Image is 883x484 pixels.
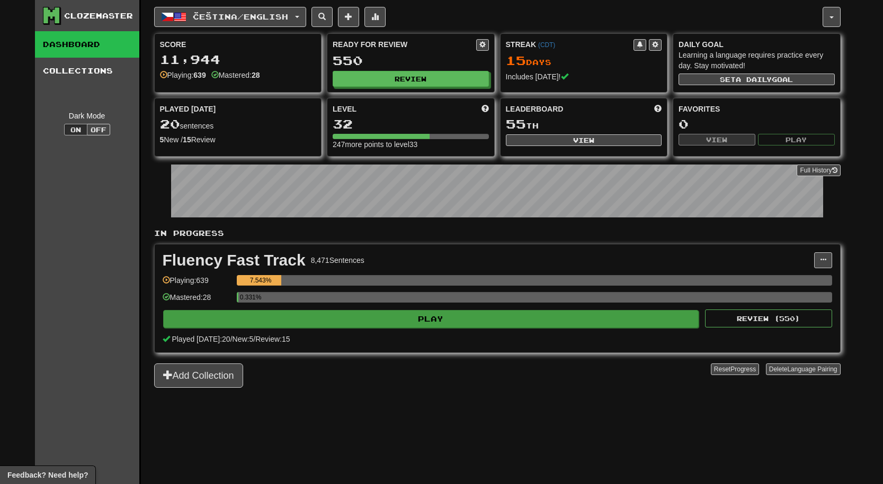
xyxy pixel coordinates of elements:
span: a daily [736,76,772,83]
span: 15 [506,53,526,68]
button: View [679,134,755,145]
div: Clozemaster [64,11,133,21]
span: Čeština / English [193,12,288,21]
button: Search sentences [311,7,333,27]
div: 8,471 Sentences [311,255,364,266]
span: Progress [730,366,756,373]
strong: 639 [193,71,206,79]
div: 11,944 [160,53,316,66]
div: Streak [506,39,634,50]
button: Review (550) [705,309,832,327]
button: Play [758,134,835,145]
div: Fluency Fast Track [163,252,306,268]
span: Played [DATE]: 20 [172,335,230,343]
div: 32 [333,117,489,131]
a: (CDT) [538,41,555,49]
a: Full History [797,165,840,176]
span: Leaderboard [506,104,564,114]
div: Daily Goal [679,39,835,50]
div: Mastered: 28 [163,292,231,309]
span: This week in points, UTC [654,104,662,114]
span: Open feedback widget [7,470,88,480]
span: / [253,335,255,343]
span: Played [DATE] [160,104,216,114]
div: Dark Mode [43,111,131,121]
div: Ready for Review [333,39,476,50]
div: New / Review [160,134,316,145]
div: 247 more points to level 33 [333,139,489,150]
strong: 15 [183,135,191,144]
button: Off [87,124,110,135]
div: Includes [DATE]! [506,71,662,82]
strong: 5 [160,135,164,144]
button: On [64,124,87,135]
div: 0 [679,117,835,131]
button: Čeština/English [154,7,306,27]
a: Dashboard [35,31,139,58]
div: sentences [160,117,316,131]
div: 550 [333,54,489,67]
button: ResetProgress [711,363,759,375]
span: Level [333,104,356,114]
div: Favorites [679,104,835,114]
div: Mastered: [211,70,260,80]
div: th [506,117,662,131]
div: 7.543% [240,275,282,286]
div: Playing: 639 [163,275,231,293]
div: Day s [506,54,662,68]
span: Score more points to level up [481,104,489,114]
span: 55 [506,116,526,131]
button: Seta dailygoal [679,74,835,85]
div: Playing: [160,70,206,80]
div: Score [160,39,316,50]
strong: 28 [252,71,260,79]
button: Play [163,310,699,328]
span: 20 [160,116,180,131]
button: Add sentence to collection [338,7,359,27]
button: DeleteLanguage Pairing [766,363,841,375]
span: / [230,335,233,343]
button: Add Collection [154,363,243,388]
button: Review [333,71,489,87]
button: More stats [364,7,386,27]
span: Language Pairing [787,366,837,373]
a: Collections [35,58,139,84]
span: New: 5 [233,335,254,343]
span: Review: 15 [255,335,290,343]
button: View [506,134,662,146]
p: In Progress [154,228,841,239]
div: Learning a language requires practice every day. Stay motivated! [679,50,835,71]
